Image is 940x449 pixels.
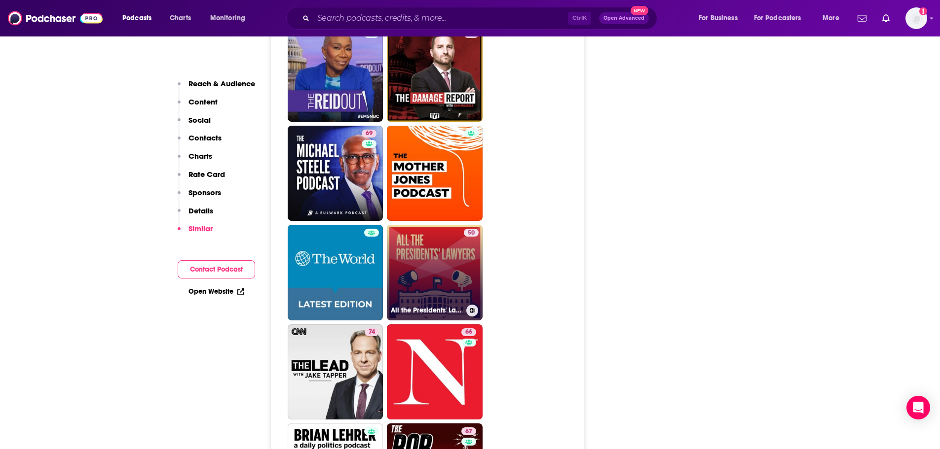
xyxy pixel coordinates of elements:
[178,151,212,170] button: Charts
[365,328,379,336] a: 74
[905,7,927,29] img: User Profile
[178,133,222,151] button: Contacts
[905,7,927,29] button: Show profile menu
[692,10,750,26] button: open menu
[387,324,483,420] a: 66
[816,10,852,26] button: open menu
[288,126,383,221] a: 69
[203,10,258,26] button: open menu
[568,12,591,25] span: Ctrl K
[387,26,483,122] a: 72
[391,306,462,314] h3: All the Presidents' Lawyers
[188,287,244,296] a: Open Website
[188,170,225,179] p: Rate Card
[387,225,483,320] a: 50All the Presidents' Lawyers
[465,327,472,337] span: 66
[699,11,738,25] span: For Business
[878,10,894,27] a: Show notifications dropdown
[905,7,927,29] span: Logged in as katlynnnicolls
[854,10,870,27] a: Show notifications dropdown
[170,11,191,25] span: Charts
[461,328,476,336] a: 66
[188,206,213,215] p: Details
[178,79,255,97] button: Reach & Audience
[188,224,213,233] p: Similar
[464,229,479,237] a: 50
[748,10,816,26] button: open menu
[178,206,213,224] button: Details
[178,115,211,134] button: Social
[468,228,475,238] span: 50
[122,11,151,25] span: Podcasts
[599,12,649,24] button: Open AdvancedNew
[465,427,472,437] span: 67
[178,224,213,242] button: Similar
[210,11,245,25] span: Monitoring
[178,260,255,278] button: Contact Podcast
[188,188,221,197] p: Sponsors
[906,396,930,419] div: Open Intercom Messenger
[823,11,839,25] span: More
[313,10,568,26] input: Search podcasts, credits, & more...
[288,324,383,420] a: 74
[115,10,164,26] button: open menu
[163,10,197,26] a: Charts
[188,79,255,88] p: Reach & Audience
[754,11,801,25] span: For Podcasters
[178,170,225,188] button: Rate Card
[188,133,222,142] p: Contacts
[631,6,648,15] span: New
[461,427,476,435] a: 67
[464,30,479,38] a: 72
[8,9,103,28] img: Podchaser - Follow, Share and Rate Podcasts
[188,151,212,161] p: Charts
[188,115,211,125] p: Social
[188,97,218,106] p: Content
[369,327,375,337] span: 74
[919,7,927,15] svg: Add a profile image
[178,97,218,115] button: Content
[178,188,221,206] button: Sponsors
[603,16,644,21] span: Open Advanced
[362,130,376,138] a: 69
[296,7,667,30] div: Search podcasts, credits, & more...
[366,129,373,138] span: 69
